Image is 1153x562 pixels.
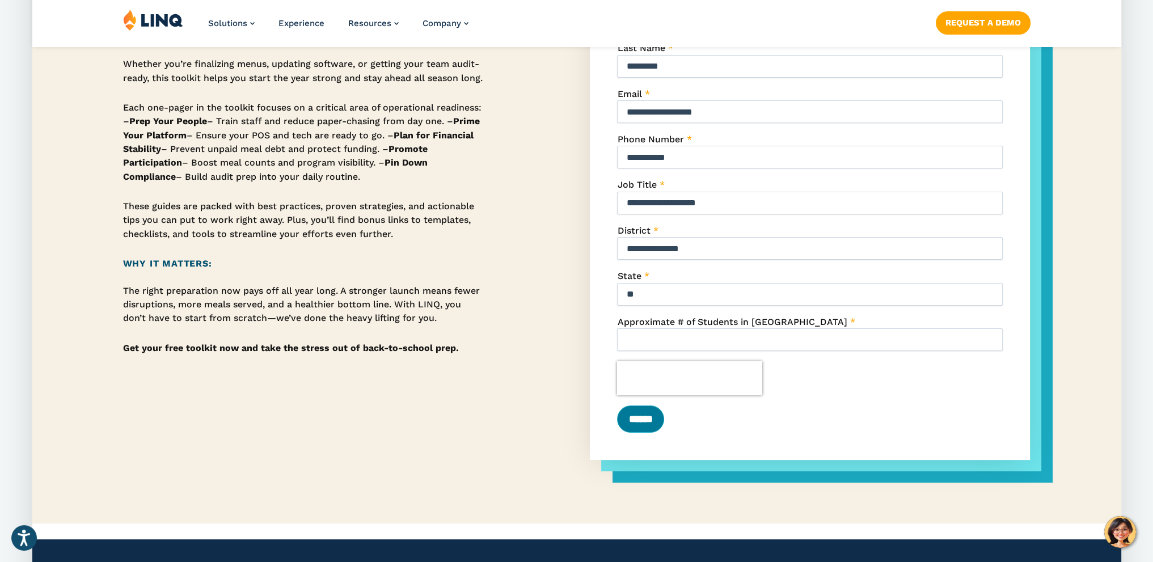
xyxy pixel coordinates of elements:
[123,257,485,271] h2: Why It Matters:
[423,18,461,28] span: Company
[935,11,1030,34] a: Request a Demo
[123,130,474,154] strong: Plan for Financial Stability
[123,9,183,31] img: LINQ | K‑12 Software
[123,116,480,140] strong: Prime Your Platform
[617,361,762,395] iframe: reCAPTCHA
[123,57,485,85] p: Whether you’re finalizing menus, updating software, or getting your team audit-ready, this toolki...
[208,9,468,47] nav: Primary Navigation
[617,271,641,281] span: State
[123,343,459,353] strong: Get your free toolkit now and take the stress out of back-to-school prep.
[617,316,847,327] span: Approximate # of Students in [GEOGRAPHIC_DATA]
[123,157,428,181] strong: Pin Down Compliance
[348,18,399,28] a: Resources
[617,225,650,236] span: District
[129,116,207,126] strong: Prep Your People
[617,88,641,99] span: Email
[617,134,683,145] span: Phone Number
[123,101,485,184] p: Each one-pager in the toolkit focuses on a critical area of operational readiness: – – Train staf...
[278,18,324,28] a: Experience
[123,200,485,241] p: These guides are packed with best practices, proven strategies, and actionable tips you can put t...
[617,43,665,53] span: Last Name
[208,18,255,28] a: Solutions
[935,9,1030,34] nav: Button Navigation
[208,18,247,28] span: Solutions
[348,18,391,28] span: Resources
[123,284,485,326] p: The right preparation now pays off all year long. A stronger launch means fewer disruptions, more...
[1104,516,1136,548] button: Hello, have a question? Let’s chat.
[617,179,656,190] span: Job Title
[423,18,468,28] a: Company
